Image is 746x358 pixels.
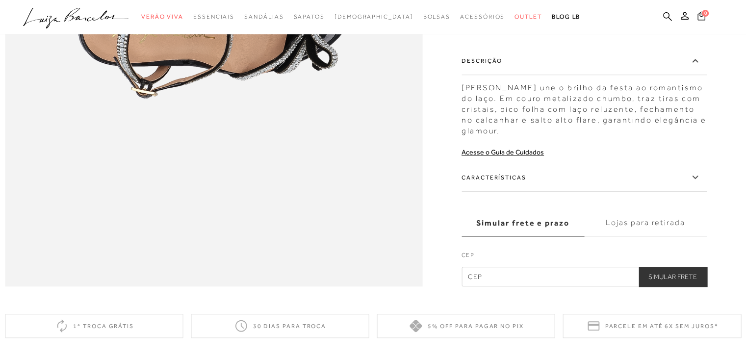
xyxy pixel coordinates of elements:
[552,8,580,26] a: BLOG LB
[514,8,542,26] a: noSubCategoriesText
[244,13,283,20] span: Sandálias
[377,314,555,338] div: 5% off para pagar no PIX
[702,10,709,17] span: 0
[244,8,283,26] a: noSubCategoriesText
[334,8,413,26] a: noSubCategoriesText
[462,267,707,286] input: CEP
[462,163,707,192] label: Características
[462,77,707,136] div: [PERSON_NAME] une o brilho da festa ao romantismo do laço. Em couro metalizado chumbo, traz tiras...
[695,11,708,24] button: 0
[639,267,707,286] button: Simular Frete
[462,210,584,236] label: Simular frete e prazo
[462,47,707,75] label: Descrição
[584,210,707,236] label: Lojas para retirada
[462,148,544,156] a: Acesse o Guia de Cuidados
[563,314,741,338] div: Parcele em até 6x sem juros*
[193,8,234,26] a: noSubCategoriesText
[141,13,183,20] span: Verão Viva
[293,13,324,20] span: Sapatos
[514,13,542,20] span: Outlet
[191,314,369,338] div: 30 dias para troca
[423,8,450,26] a: noSubCategoriesText
[552,13,580,20] span: BLOG LB
[334,13,413,20] span: [DEMOGRAPHIC_DATA]
[460,8,505,26] a: noSubCategoriesText
[141,8,183,26] a: noSubCategoriesText
[423,13,450,20] span: Bolsas
[193,13,234,20] span: Essenciais
[462,251,707,264] label: CEP
[5,314,183,338] div: 1ª troca grátis
[460,13,505,20] span: Acessórios
[293,8,324,26] a: noSubCategoriesText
